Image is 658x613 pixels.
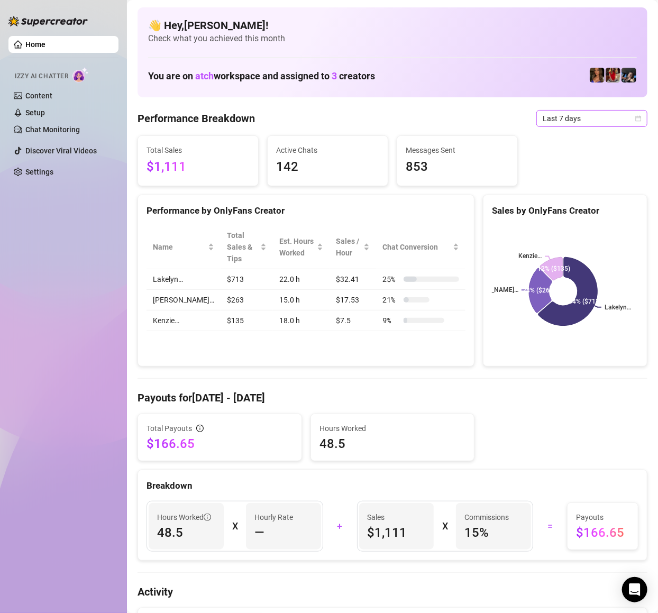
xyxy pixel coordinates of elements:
[148,70,375,82] h1: You are on workspace and assigned to creators
[406,157,509,177] span: 853
[330,310,376,331] td: $7.5
[254,524,264,541] span: —
[254,511,293,523] article: Hourly Rate
[148,33,637,44] span: Check what you achieved this month
[622,577,647,602] div: Open Intercom Messenger
[576,524,629,541] span: $166.65
[330,269,376,290] td: $32.41
[576,511,629,523] span: Payouts
[319,423,466,434] span: Hours Worked
[276,144,379,156] span: Active Chats
[540,518,561,535] div: =
[605,304,631,311] text: Lakelyn…
[221,269,273,290] td: $713
[279,235,315,259] div: Est. Hours Worked
[153,241,206,253] span: Name
[8,16,88,26] img: logo-BBDzfeDw.svg
[273,310,330,331] td: 18.0 h
[465,287,518,294] text: [PERSON_NAME]…
[464,511,509,523] article: Commissions
[406,144,509,156] span: Messages Sent
[148,18,637,33] h4: 👋 Hey, [PERSON_NAME] !
[368,511,426,523] span: Sales
[147,435,293,452] span: $166.65
[622,68,636,83] img: Lakelyn
[382,241,451,253] span: Chat Conversion
[635,115,642,122] span: calendar
[232,518,237,535] div: X
[382,273,399,285] span: 25 %
[442,518,447,535] div: X
[195,70,214,81] span: atch
[227,230,258,264] span: Total Sales & Tips
[25,108,45,117] a: Setup
[492,204,638,218] div: Sales by OnlyFans Creator
[147,157,250,177] span: $1,111
[276,157,379,177] span: 142
[330,290,376,310] td: $17.53
[332,70,337,81] span: 3
[376,225,465,269] th: Chat Conversion
[147,144,250,156] span: Total Sales
[147,290,221,310] td: [PERSON_NAME]…
[330,225,376,269] th: Sales / Hour
[319,435,466,452] span: 48.5
[204,514,211,521] span: info-circle
[221,310,273,331] td: $135
[25,92,52,100] a: Content
[221,290,273,310] td: $263
[147,479,638,493] div: Breakdown
[147,204,465,218] div: Performance by OnlyFans Creator
[25,40,45,49] a: Home
[543,111,641,126] span: Last 7 days
[25,168,53,176] a: Settings
[368,524,426,541] span: $1,111
[330,518,351,535] div: +
[221,225,273,269] th: Total Sales & Tips
[147,423,192,434] span: Total Payouts
[590,68,605,83] img: Kenzie
[147,225,221,269] th: Name
[138,390,647,405] h4: Payouts for [DATE] - [DATE]
[15,71,68,81] span: Izzy AI Chatter
[606,68,620,83] img: Caroline
[25,147,97,155] a: Discover Viral Videos
[519,253,542,260] text: Kenzie…
[336,235,361,259] span: Sales / Hour
[147,310,221,331] td: Kenzie…
[25,125,80,134] a: Chat Monitoring
[147,269,221,290] td: Lakelyn…
[196,425,204,432] span: info-circle
[382,315,399,326] span: 9 %
[273,269,330,290] td: 22.0 h
[382,294,399,306] span: 21 %
[464,524,523,541] span: 15 %
[72,67,89,83] img: AI Chatter
[138,584,647,599] h4: Activity
[157,511,211,523] span: Hours Worked
[157,524,215,541] span: 48.5
[273,290,330,310] td: 15.0 h
[138,111,255,126] h4: Performance Breakdown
